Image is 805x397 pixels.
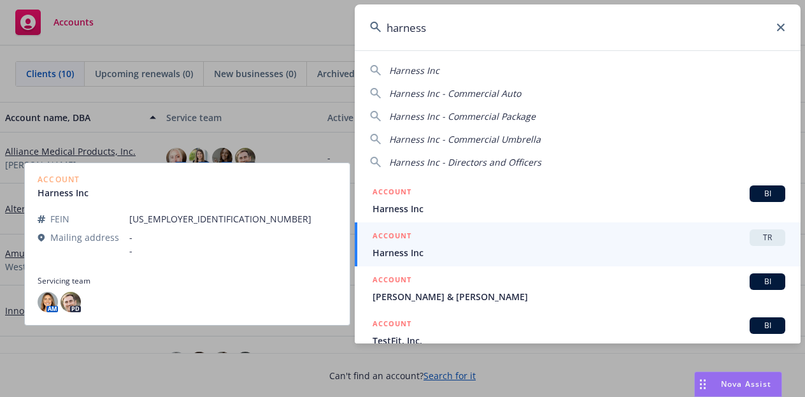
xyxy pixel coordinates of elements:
span: BI [755,276,780,287]
span: Harness Inc - Directors and Officers [389,156,541,168]
span: Harness Inc - Commercial Auto [389,87,521,99]
div: Drag to move [695,372,711,396]
a: ACCOUNTBITestFit, Inc. [355,310,801,354]
h5: ACCOUNT [373,317,411,333]
span: Harness Inc [373,202,785,215]
h5: ACCOUNT [373,185,411,201]
h5: ACCOUNT [373,273,411,289]
span: [PERSON_NAME] & [PERSON_NAME] [373,290,785,303]
span: TR [755,232,780,243]
span: Harness Inc [389,64,439,76]
button: Nova Assist [694,372,782,397]
span: Harness Inc - Commercial Package [389,110,536,122]
span: BI [755,320,780,331]
input: Search... [355,4,801,50]
span: TestFit, Inc. [373,334,785,347]
a: ACCOUNTTRHarness Inc [355,222,801,266]
span: Harness Inc - Commercial Umbrella [389,133,541,145]
span: BI [755,188,780,199]
a: ACCOUNTBIHarness Inc [355,178,801,222]
span: Nova Assist [721,379,771,389]
h5: ACCOUNT [373,229,411,245]
a: ACCOUNTBI[PERSON_NAME] & [PERSON_NAME] [355,266,801,310]
span: Harness Inc [373,246,785,259]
